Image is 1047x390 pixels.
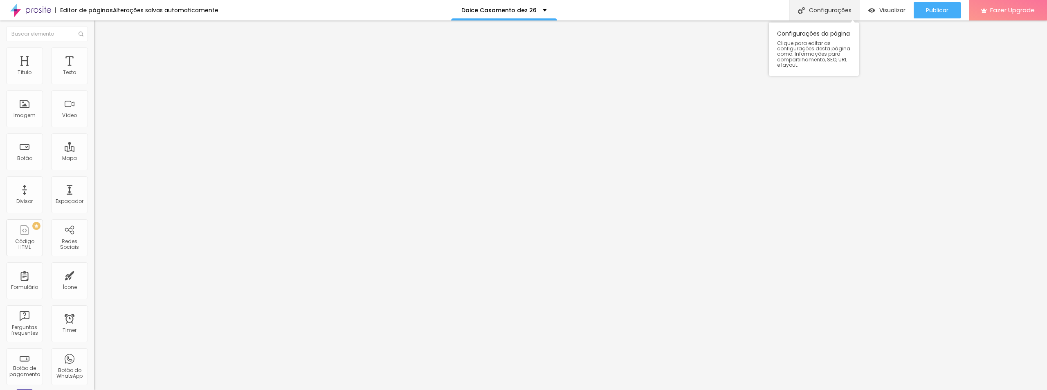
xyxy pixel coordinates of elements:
[798,7,805,14] img: Icone
[13,113,36,118] div: Imagem
[926,7,948,14] span: Publicar
[769,23,859,76] div: Configurações da página
[8,325,40,336] div: Perguntas frequentes
[63,327,76,333] div: Timer
[18,70,31,75] div: Título
[94,20,1047,390] iframe: Editor
[79,32,83,36] img: Icone
[914,2,961,18] button: Publicar
[11,284,38,290] div: Formulário
[777,41,851,68] span: Clique para editar as configurações desta página como: Informações para compartilhamento, SEO, UR...
[53,367,85,379] div: Botão do WhatsApp
[63,70,76,75] div: Texto
[113,7,218,13] div: Alterações salvas automaticamente
[17,156,32,161] div: Botão
[879,7,905,14] span: Visualizar
[8,239,40,250] div: Código HTML
[62,156,77,161] div: Mapa
[63,284,77,290] div: Ícone
[860,2,914,18] button: Visualizar
[16,198,33,204] div: Divisor
[56,198,83,204] div: Espaçador
[53,239,85,250] div: Redes Sociais
[8,365,40,377] div: Botão de pagamento
[990,7,1035,14] span: Fazer Upgrade
[6,27,88,41] input: Buscar elemento
[461,7,537,13] p: Daice Casamento dez 26
[868,7,875,14] img: view-1.svg
[62,113,77,118] div: Vídeo
[55,7,113,13] div: Editor de páginas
